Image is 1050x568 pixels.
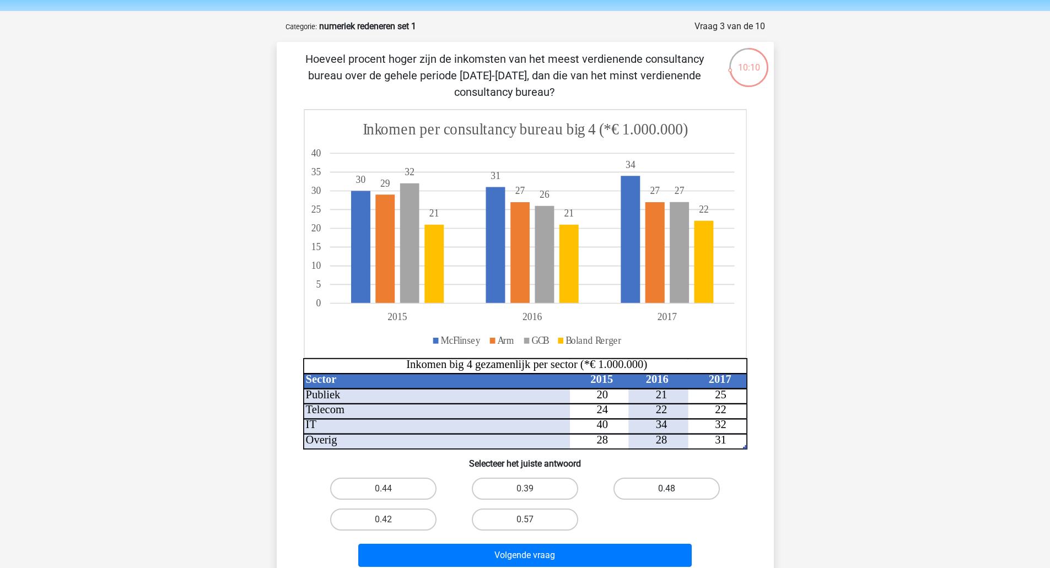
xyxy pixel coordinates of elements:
button: Volgende vraag [358,544,692,567]
tspan: 2017 [708,373,731,385]
tspan: 25 [311,204,321,215]
div: 10:10 [728,47,769,74]
label: 0.48 [613,478,720,500]
tspan: 0 [316,297,321,309]
tspan: 34 [625,159,635,170]
tspan: 2121 [429,208,573,219]
tspan: Inkomen per consultancy bureau big 4 (*€ 1.000.000) [363,120,688,139]
tspan: 22 [699,204,709,215]
tspan: Boland Rerger [566,334,621,346]
tspan: 31 [491,170,500,181]
tspan: 35 [311,166,321,178]
label: 0.42 [330,509,437,531]
tspan: 40 [596,419,608,431]
tspan: 27 [674,185,684,197]
tspan: 28 [596,434,608,446]
tspan: 20 [596,388,608,401]
tspan: 5 [316,279,321,290]
tspan: 30 [356,174,365,185]
tspan: 22 [715,403,726,415]
div: Vraag 3 van de 10 [694,20,765,33]
tspan: 30 [311,185,321,197]
tspan: 29 [380,177,390,189]
tspan: 28 [655,434,667,446]
tspan: 15 [311,241,321,253]
p: Hoeveel procent hoger zijn de inkomsten van het meest verdienende consultancy bureau over de gehe... [294,51,715,100]
tspan: 2016 [645,373,668,385]
tspan: IT [305,419,316,431]
tspan: 201520162017 [387,311,677,323]
tspan: 40 [311,147,321,159]
tspan: 34 [655,419,667,431]
h6: Selecteer het juiste antwoord [294,450,756,469]
label: 0.39 [472,478,578,500]
tspan: 2727 [515,185,659,197]
tspan: 32 [405,166,414,178]
tspan: Arm [497,334,514,346]
tspan: Telecom [305,403,344,415]
tspan: 20 [311,223,321,234]
tspan: 10 [311,260,321,272]
tspan: Publiek [305,388,340,401]
small: Categorie: [286,23,317,31]
tspan: 21 [655,388,667,401]
label: 0.44 [330,478,437,500]
strong: numeriek redeneren set 1 [319,21,416,31]
tspan: 25 [715,388,726,401]
tspan: GCB [531,334,549,346]
tspan: 32 [715,419,726,431]
tspan: 24 [596,403,608,415]
tspan: 2015 [590,373,613,385]
tspan: Overig [305,434,337,446]
tspan: 22 [655,403,667,415]
tspan: Sector [305,373,336,385]
tspan: 26 [540,188,550,200]
tspan: Inkomen big 4 gezamenlijk per sector (*€ 1.000.000) [406,358,647,371]
label: 0.57 [472,509,578,531]
tspan: 31 [715,434,726,446]
tspan: McFlinsey [440,334,481,346]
